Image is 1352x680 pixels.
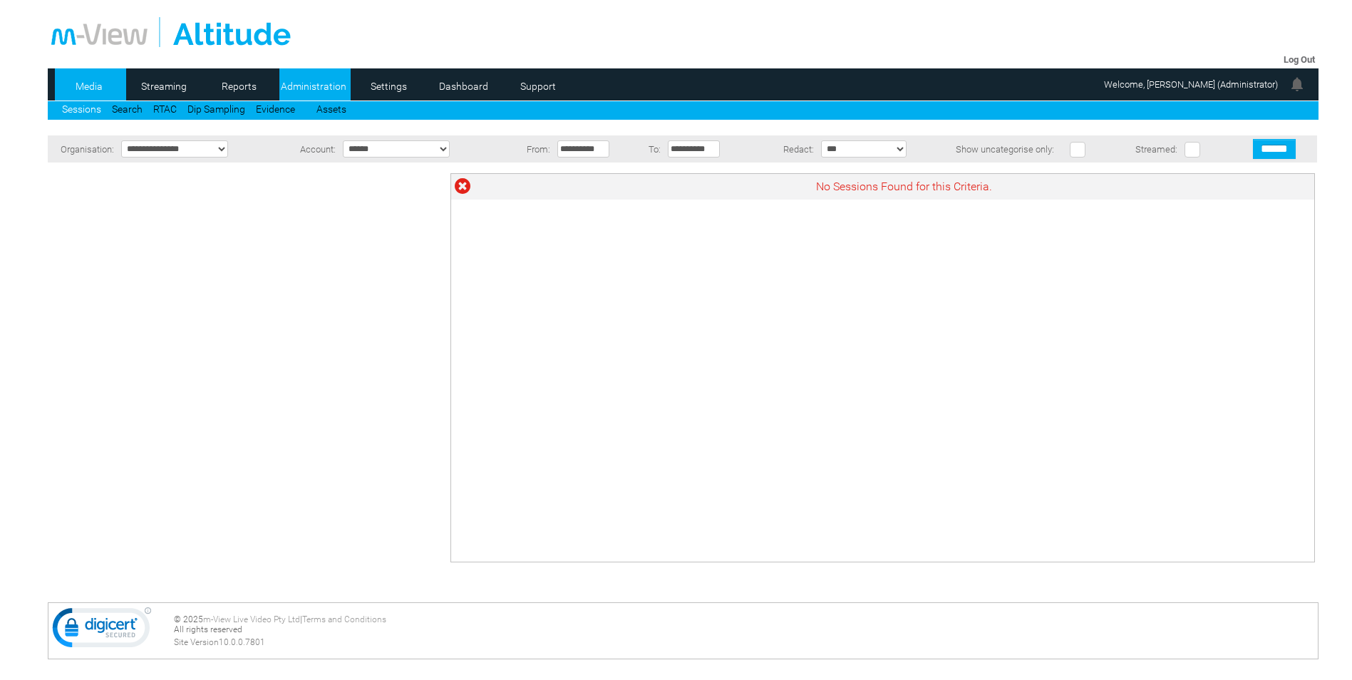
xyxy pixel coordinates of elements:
[187,103,245,115] a: Dip Sampling
[48,135,118,163] td: Organisation:
[1104,79,1278,90] span: Welcome, [PERSON_NAME] (Administrator)
[279,76,349,97] a: Administration
[153,103,177,115] a: RTAC
[748,135,817,163] td: Redact:
[55,76,124,97] a: Media
[429,76,498,97] a: Dashboard
[316,103,346,115] a: Assets
[62,103,101,115] a: Sessions
[130,76,199,97] a: Streaming
[112,103,143,115] a: Search
[174,637,1314,647] div: Site Version
[354,76,423,97] a: Settings
[956,144,1054,155] span: Show uncategorise only:
[203,614,300,624] a: m-View Live Video Pty Ltd
[279,135,339,163] td: Account:
[219,637,265,647] span: 10.0.0.7801
[1289,76,1306,93] img: bell24.png
[504,76,573,97] a: Support
[637,135,664,163] td: To:
[174,614,1314,647] div: © 2025 | All rights reserved
[510,135,554,163] td: From:
[816,180,992,193] span: No Sessions Found for this Criteria.
[205,76,274,97] a: Reports
[1284,54,1315,65] a: Log Out
[302,614,386,624] a: Terms and Conditions
[52,607,152,655] img: DigiCert Secured Site Seal
[256,103,295,115] a: Evidence
[1135,144,1177,155] span: Streamed:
